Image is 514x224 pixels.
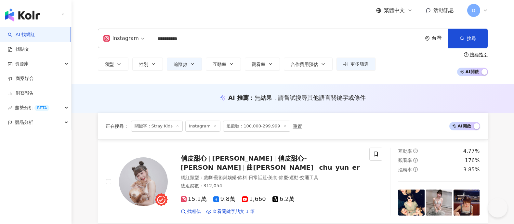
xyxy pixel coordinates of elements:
[185,121,220,132] span: Instagram
[181,183,362,189] div: 總追蹤數 ： 312,054
[398,167,412,172] span: 漲粉率
[98,58,128,71] button: 類型
[432,35,448,41] div: 台灣
[242,196,266,203] span: 1,660
[213,208,255,215] span: 查看關鍵字貼文 1 筆
[213,62,226,67] span: 互動率
[277,175,279,180] span: ·
[272,196,295,203] span: 6.2萬
[398,149,412,154] span: 互動率
[181,175,362,181] div: 網紅類型 ：
[465,157,480,164] div: 176%
[167,58,202,71] button: 追蹤數
[8,32,35,38] a: searchAI 找網紅
[319,164,360,171] span: chu_yun_er
[463,148,480,155] div: 4.77%
[8,106,12,110] span: rise
[5,8,40,21] img: logo
[15,100,49,115] span: 趨勢分析
[103,33,139,44] div: Instagram
[119,157,168,206] img: KOL Avatar
[289,175,298,180] span: 運動
[34,105,49,111] div: BETA
[213,196,236,203] span: 9.8萬
[245,58,280,71] button: 觀看率
[288,175,289,180] span: ·
[238,175,247,180] span: 飲料
[467,36,476,41] span: 搜尋
[267,175,268,180] span: ·
[293,124,302,129] div: 重置
[246,164,313,171] span: 曲[PERSON_NAME]
[15,57,29,71] span: 資源庫
[470,52,488,57] div: 搜尋指引
[426,190,452,216] img: post-image
[249,175,267,180] span: 日常話題
[206,208,255,215] a: 查看關鍵字貼文 1 筆
[413,167,418,172] span: question-circle
[255,94,366,101] span: 無結果，請嘗試搜尋其他語言關鍵字或條件
[284,58,333,71] button: 合作費用預估
[181,154,207,162] span: 俏皮甜心
[448,29,488,48] button: 搜尋
[472,7,475,14] span: D
[212,154,273,162] span: [PERSON_NAME]
[237,175,238,180] span: ·
[413,158,418,163] span: question-circle
[268,175,277,180] span: 美食
[8,90,34,97] a: 洞察報告
[425,36,430,41] span: environment
[454,190,480,216] img: post-image
[131,121,183,132] span: 關鍵字：Stray Kids
[398,158,412,163] span: 觀看率
[181,196,207,203] span: 15.1萬
[223,121,290,132] span: 追蹤數：100,000-299,999
[213,175,214,180] span: ·
[228,94,366,102] div: AI 推薦 ：
[252,62,265,67] span: 觀看率
[350,61,369,67] span: 更多篩選
[413,149,418,153] span: question-circle
[8,46,29,53] a: 找貼文
[181,208,201,215] a: 找相似
[488,198,507,217] iframe: Help Scout Beacon - Open
[174,62,187,67] span: 追蹤數
[463,166,480,173] div: 3.85%
[336,58,376,71] button: 更多篩選
[106,124,128,129] span: 正在搜尋 ：
[464,52,468,57] span: question-circle
[214,175,237,180] span: 藝術與娛樂
[204,175,213,180] span: 戲劇
[384,7,405,14] span: 繁體中文
[279,175,288,180] span: 節慶
[433,7,454,13] span: 活動訊息
[8,75,34,82] a: 商案媒合
[247,175,248,180] span: ·
[300,175,318,180] span: 交通工具
[398,190,425,216] img: post-image
[132,58,163,71] button: 性別
[291,62,318,67] span: 合作費用預估
[139,62,148,67] span: 性別
[98,139,488,224] a: KOL Avatar俏皮甜心[PERSON_NAME]俏皮甜心-[PERSON_NAME]曲[PERSON_NAME]chu_yun_er網紅類型：戲劇·藝術與娛樂·飲料·日常話題·美食·節慶·...
[187,208,201,215] span: 找相似
[206,58,241,71] button: 互動率
[15,115,33,130] span: 競品分析
[105,62,114,67] span: 類型
[298,175,300,180] span: ·
[181,154,307,171] span: 俏皮甜心-[PERSON_NAME]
